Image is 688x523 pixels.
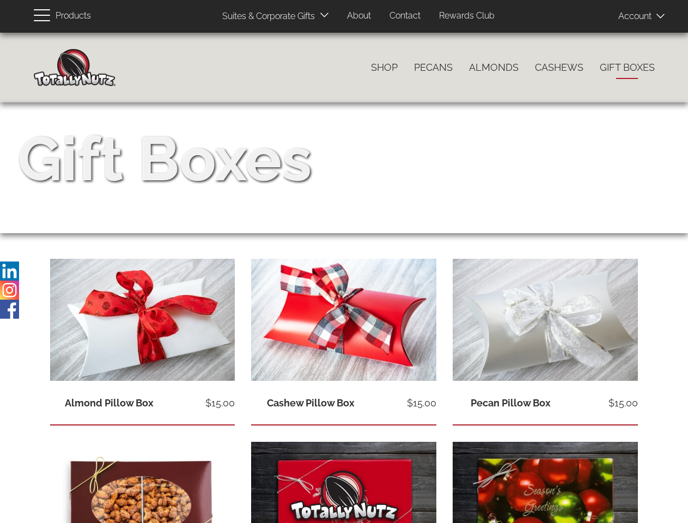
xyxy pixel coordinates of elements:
a: Almonds [461,56,527,79]
a: Shop [363,56,406,79]
img: Silver pillow box wrapped with white and silver ribbon with cinnamon roasted pecan inside [453,259,638,381]
a: Cashew Pillow Box [267,397,355,409]
a: Pecan Pillow Box [471,397,551,409]
img: Totally Nutz Logo [290,471,399,520]
img: Almonds, cinnamon glazed almonds, gift, nuts, gift box, pillow box, client gift, holiday gift, to... [50,259,235,382]
img: Home [34,49,115,86]
a: Gift Boxes [592,56,663,79]
a: Almond Pillow Box [65,397,154,409]
div: Gift Boxes [17,115,312,203]
span: Products [56,8,91,24]
a: Rewards Club [431,5,503,27]
a: Pecans [406,56,461,79]
img: Cashews Pillow Box, Nutz, sugared nuts, sugar and cinnamon cashews, cashews, gift, gift box, nuts... [251,259,436,382]
a: Cashews [527,56,592,79]
a: Suites & Corporate Gifts [214,6,318,27]
a: About [339,5,379,27]
a: Contact [381,5,429,27]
